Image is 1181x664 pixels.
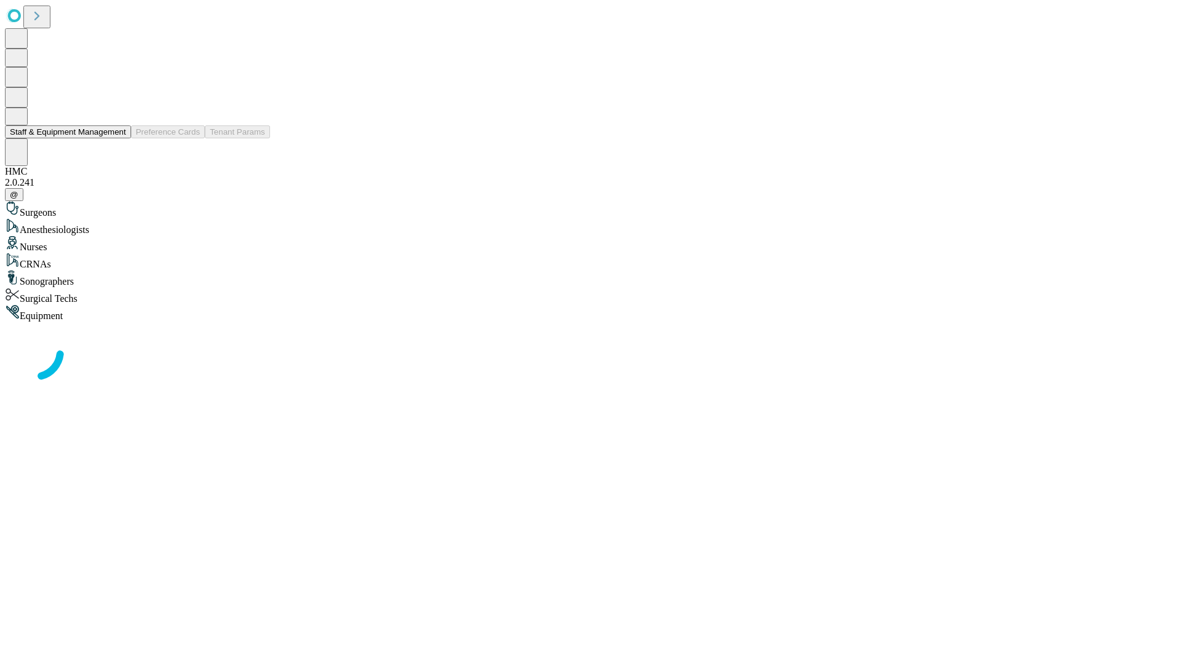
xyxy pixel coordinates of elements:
[5,287,1176,304] div: Surgical Techs
[131,125,205,138] button: Preference Cards
[5,201,1176,218] div: Surgeons
[5,188,23,201] button: @
[5,218,1176,235] div: Anesthesiologists
[5,125,131,138] button: Staff & Equipment Management
[5,166,1176,177] div: HMC
[5,270,1176,287] div: Sonographers
[205,125,270,138] button: Tenant Params
[5,253,1176,270] div: CRNAs
[10,190,18,199] span: @
[5,235,1176,253] div: Nurses
[5,304,1176,322] div: Equipment
[5,177,1176,188] div: 2.0.241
